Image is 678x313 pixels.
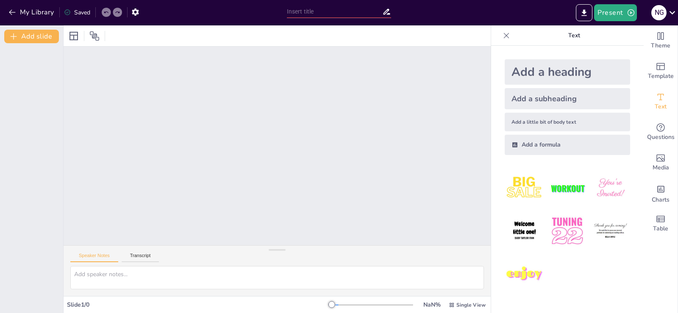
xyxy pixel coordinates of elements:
[505,113,630,131] div: Add a little bit of body text
[651,41,670,50] span: Theme
[287,6,383,18] input: Insert title
[644,147,678,178] div: Add images, graphics, shapes or video
[122,253,159,262] button: Transcript
[89,31,100,41] span: Position
[653,224,668,233] span: Table
[648,72,674,81] span: Template
[591,211,630,251] img: 6.jpeg
[547,169,587,208] img: 2.jpeg
[651,5,667,20] div: n g
[647,133,675,142] span: Questions
[6,6,58,19] button: My Library
[644,25,678,56] div: Change the overall theme
[644,208,678,239] div: Add a table
[4,30,59,43] button: Add slide
[644,56,678,86] div: Add ready made slides
[456,302,486,308] span: Single View
[67,29,81,43] div: Layout
[652,195,670,205] span: Charts
[653,163,669,172] span: Media
[64,8,90,17] div: Saved
[70,253,118,262] button: Speaker Notes
[513,25,635,46] p: Text
[505,135,630,155] div: Add a formula
[576,4,592,21] button: Export to PowerPoint
[505,59,630,85] div: Add a heading
[505,169,544,208] img: 1.jpeg
[644,86,678,117] div: Add text boxes
[644,117,678,147] div: Get real-time input from your audience
[505,255,544,294] img: 7.jpeg
[505,211,544,251] img: 4.jpeg
[594,4,636,21] button: Present
[591,169,630,208] img: 3.jpeg
[547,211,587,251] img: 5.jpeg
[651,4,667,21] button: n g
[422,301,442,309] div: NaN %
[505,88,630,109] div: Add a subheading
[655,102,667,111] span: Text
[644,178,678,208] div: Add charts and graphs
[67,301,332,309] div: Slide 1 / 0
